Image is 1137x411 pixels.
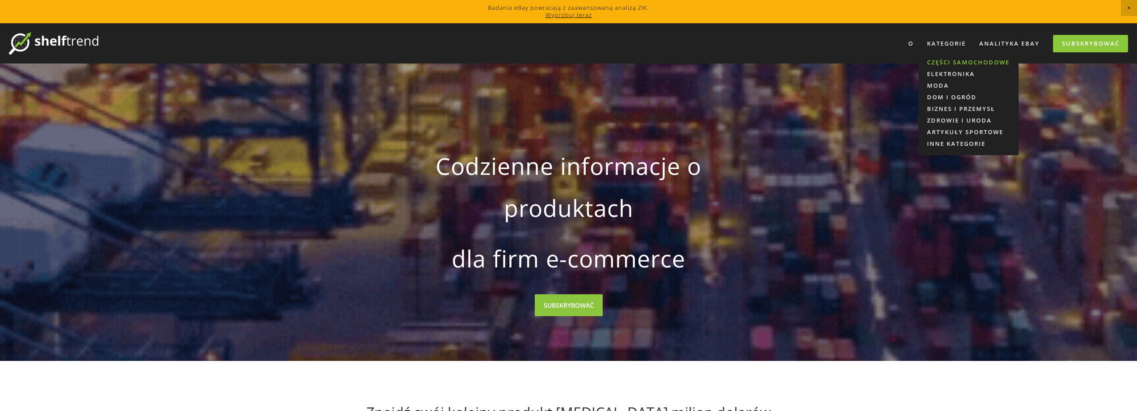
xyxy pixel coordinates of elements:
[927,140,986,148] font: Inne kategorie
[908,39,914,47] font: O
[545,11,592,19] a: Wypróbuj teraz
[452,242,685,274] font: dla firm e-commerce
[9,32,98,55] img: ShelfTrend
[919,103,1019,114] a: Biznes i przemysł
[1053,35,1128,52] a: Subskrybować
[544,301,594,309] font: SUBSKRYBOWAĆ
[927,70,975,78] font: Elektronika
[919,80,1019,91] a: Moda
[927,58,1010,66] font: Części samochodowe
[927,81,949,89] font: Moda
[973,36,1045,51] a: Analityka eBay
[535,294,603,316] a: SUBSKRYBOWAĆ
[919,91,1019,103] a: Dom i ogród
[1062,39,1120,47] font: Subskrybować
[927,105,995,113] font: Biznes i przemysł
[979,39,1040,47] font: Analityka eBay
[919,138,1019,149] a: Inne kategorie
[927,93,977,101] font: Dom i ogród
[919,56,1019,68] a: Części samochodowe
[902,36,919,51] a: O
[927,116,992,124] font: Zdrowie i uroda
[436,150,708,224] font: Codzienne informacje o produktach
[919,126,1019,138] a: Artykuły sportowe
[919,114,1019,126] a: Zdrowie i uroda
[927,39,966,47] font: Kategorie
[919,68,1019,80] a: Elektronika
[927,128,1003,136] font: Artykuły sportowe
